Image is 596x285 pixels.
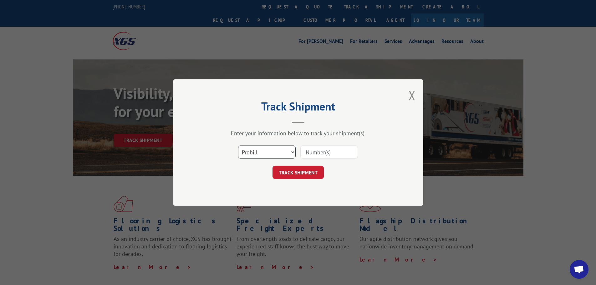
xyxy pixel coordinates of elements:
button: TRACK SHIPMENT [273,166,324,179]
h2: Track Shipment [204,102,392,114]
div: Open chat [570,260,588,279]
div: Enter your information below to track your shipment(s). [204,130,392,137]
button: Close modal [409,87,415,104]
input: Number(s) [300,145,358,159]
